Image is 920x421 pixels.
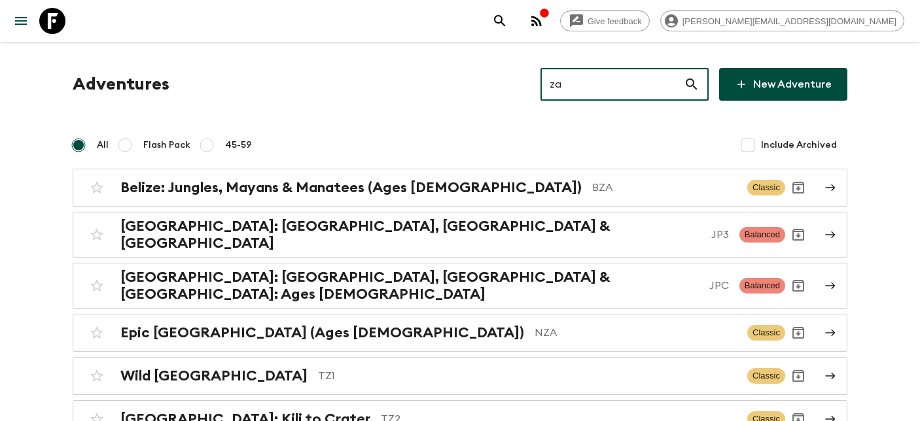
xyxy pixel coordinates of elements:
span: [PERSON_NAME][EMAIL_ADDRESS][DOMAIN_NAME] [675,16,904,26]
span: Give feedback [580,16,649,26]
h2: Wild [GEOGRAPHIC_DATA] [120,367,308,384]
a: Wild [GEOGRAPHIC_DATA]TZ1ClassicArchive [73,357,847,395]
div: [PERSON_NAME][EMAIL_ADDRESS][DOMAIN_NAME] [660,10,904,31]
button: Archive [785,175,811,201]
a: [GEOGRAPHIC_DATA]: [GEOGRAPHIC_DATA], [GEOGRAPHIC_DATA] & [GEOGRAPHIC_DATA]JP3BalancedArchive [73,212,847,258]
p: BZA [592,180,737,195]
h2: Epic [GEOGRAPHIC_DATA] (Ages [DEMOGRAPHIC_DATA]) [120,324,524,341]
input: e.g. AR1, Argentina [540,66,684,103]
h1: Adventures [73,71,169,97]
span: Balanced [739,278,785,294]
span: Classic [747,368,785,384]
h2: Belize: Jungles, Mayans & Manatees (Ages [DEMOGRAPHIC_DATA]) [120,179,582,196]
span: Flash Pack [143,139,190,152]
button: Archive [785,222,811,248]
span: Balanced [739,227,785,243]
button: Archive [785,320,811,346]
span: 45-59 [225,139,252,152]
h2: [GEOGRAPHIC_DATA]: [GEOGRAPHIC_DATA], [GEOGRAPHIC_DATA] & [GEOGRAPHIC_DATA]: Ages [DEMOGRAPHIC_DATA] [120,269,699,303]
a: [GEOGRAPHIC_DATA]: [GEOGRAPHIC_DATA], [GEOGRAPHIC_DATA] & [GEOGRAPHIC_DATA]: Ages [DEMOGRAPHIC_DA... [73,263,847,309]
p: JPC [709,278,729,294]
a: Give feedback [560,10,650,31]
button: search adventures [487,8,513,34]
button: menu [8,8,34,34]
h2: [GEOGRAPHIC_DATA]: [GEOGRAPHIC_DATA], [GEOGRAPHIC_DATA] & [GEOGRAPHIC_DATA] [120,218,701,252]
p: NZA [535,325,737,341]
button: Archive [785,363,811,389]
p: TZ1 [318,368,737,384]
a: Belize: Jungles, Mayans & Manatees (Ages [DEMOGRAPHIC_DATA])BZAClassicArchive [73,169,847,207]
p: JP3 [711,227,729,243]
span: All [97,139,109,152]
span: Classic [747,325,785,341]
span: Classic [747,180,785,195]
span: Include Archived [761,139,837,152]
a: New Adventure [719,68,847,101]
a: Epic [GEOGRAPHIC_DATA] (Ages [DEMOGRAPHIC_DATA])NZAClassicArchive [73,314,847,352]
button: Archive [785,273,811,299]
